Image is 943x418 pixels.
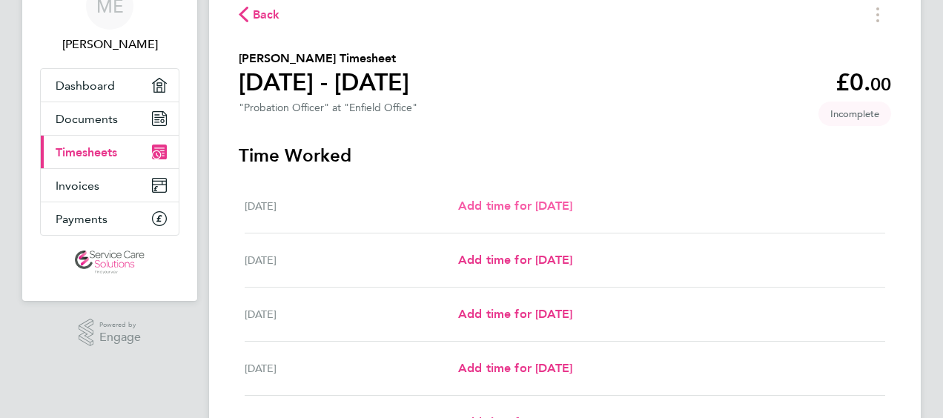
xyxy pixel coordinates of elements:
[40,36,179,53] span: Michael Essen
[41,69,179,102] a: Dashboard
[245,305,458,323] div: [DATE]
[458,199,572,213] span: Add time for [DATE]
[40,251,179,274] a: Go to home page
[56,179,99,193] span: Invoices
[253,6,280,24] span: Back
[818,102,891,126] span: This timesheet is Incomplete.
[245,197,458,215] div: [DATE]
[99,319,141,331] span: Powered by
[56,112,118,126] span: Documents
[458,253,572,267] span: Add time for [DATE]
[56,145,117,159] span: Timesheets
[56,79,115,93] span: Dashboard
[99,331,141,344] span: Engage
[458,251,572,269] a: Add time for [DATE]
[239,67,409,97] h1: [DATE] - [DATE]
[864,3,891,26] button: Timesheets Menu
[41,136,179,168] a: Timesheets
[458,305,572,323] a: Add time for [DATE]
[41,102,179,135] a: Documents
[41,169,179,202] a: Invoices
[870,73,891,95] span: 00
[245,251,458,269] div: [DATE]
[41,202,179,235] a: Payments
[239,102,417,114] div: "Probation Officer" at "Enfield Office"
[458,307,572,321] span: Add time for [DATE]
[458,359,572,377] a: Add time for [DATE]
[239,5,280,24] button: Back
[239,144,891,167] h3: Time Worked
[75,251,145,274] img: servicecare-logo-retina.png
[458,197,572,215] a: Add time for [DATE]
[245,359,458,377] div: [DATE]
[836,68,891,96] app-decimal: £0.
[458,361,572,375] span: Add time for [DATE]
[239,50,409,67] h2: [PERSON_NAME] Timesheet
[56,212,107,226] span: Payments
[79,319,142,347] a: Powered byEngage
